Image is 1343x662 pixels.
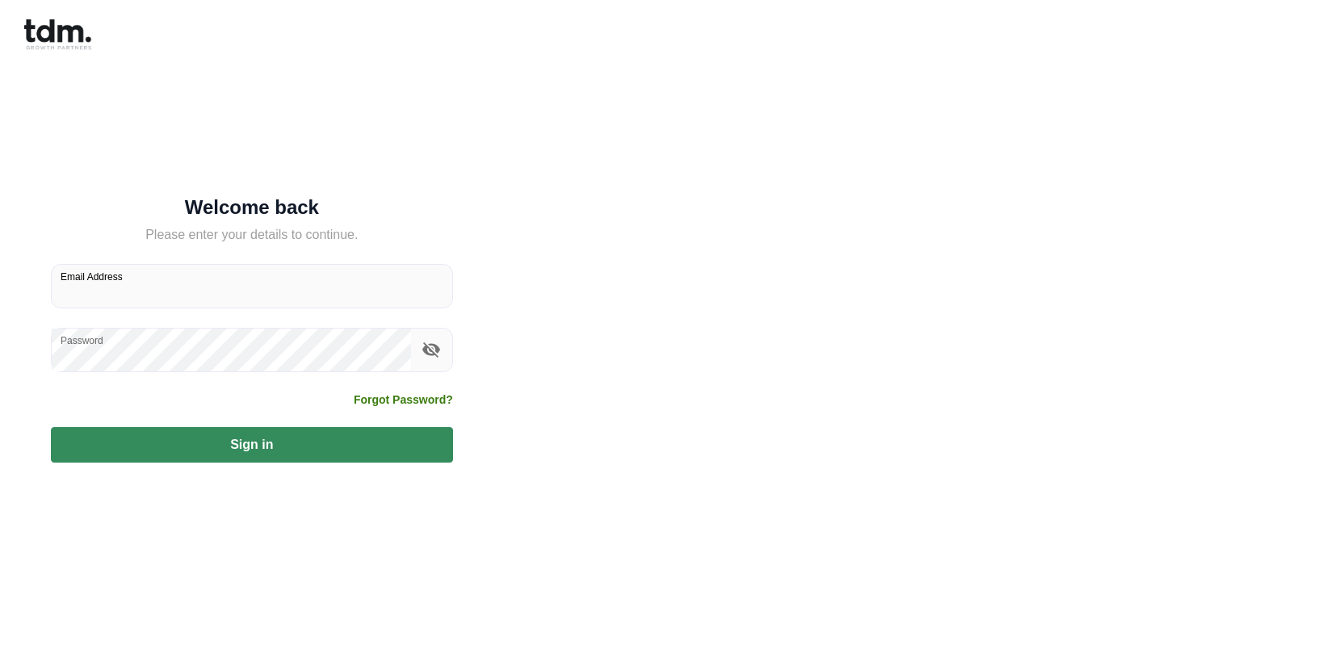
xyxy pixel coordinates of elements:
h5: Please enter your details to continue. [51,225,453,245]
a: Forgot Password? [354,392,453,408]
label: Password [61,333,103,347]
button: toggle password visibility [418,336,445,363]
button: Sign in [51,427,453,463]
h5: Welcome back [51,199,453,216]
label: Email Address [61,270,123,283]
